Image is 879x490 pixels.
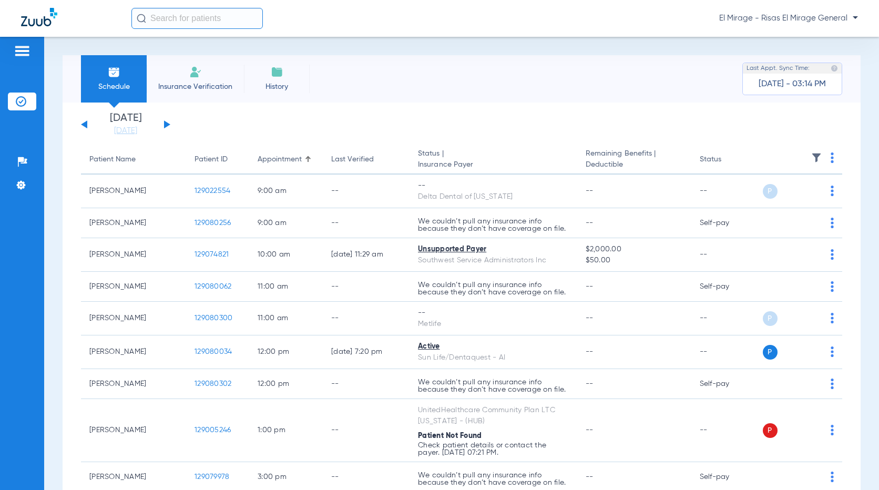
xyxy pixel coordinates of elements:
[691,335,762,369] td: --
[831,346,834,357] img: group-dot-blue.svg
[252,81,302,92] span: History
[586,348,594,355] span: --
[81,335,186,369] td: [PERSON_NAME]
[195,187,230,195] span: 129022554
[831,281,834,292] img: group-dot-blue.svg
[195,251,229,258] span: 129074821
[586,219,594,227] span: --
[586,380,594,387] span: --
[691,272,762,302] td: Self-pay
[418,472,569,486] p: We couldn’t pull any insurance info because they don’t have coverage on file.
[195,154,228,165] div: Patient ID
[831,65,838,72] img: last sync help info
[249,208,323,238] td: 9:00 AM
[81,238,186,272] td: [PERSON_NAME]
[418,191,569,202] div: Delta Dental of [US_STATE]
[323,335,410,369] td: [DATE] 7:20 PM
[418,159,569,170] span: Insurance Payer
[323,399,410,462] td: --
[586,473,594,481] span: --
[249,175,323,208] td: 9:00 AM
[691,175,762,208] td: --
[747,63,810,74] span: Last Appt. Sync Time:
[418,341,569,352] div: Active
[586,255,683,266] span: $50.00
[131,8,263,29] input: Search for patients
[831,249,834,260] img: group-dot-blue.svg
[323,208,410,238] td: --
[418,308,569,319] div: --
[811,152,822,163] img: filter.svg
[586,283,594,290] span: --
[323,175,410,208] td: --
[586,187,594,195] span: --
[81,369,186,399] td: [PERSON_NAME]
[81,272,186,302] td: [PERSON_NAME]
[89,154,136,165] div: Patient Name
[323,302,410,335] td: --
[271,66,283,78] img: History
[410,145,577,175] th: Status |
[586,314,594,322] span: --
[323,272,410,302] td: --
[81,208,186,238] td: [PERSON_NAME]
[831,472,834,482] img: group-dot-blue.svg
[691,302,762,335] td: --
[195,426,231,434] span: 129005246
[831,425,834,435] img: group-dot-blue.svg
[763,311,778,326] span: P
[418,180,569,191] div: --
[691,145,762,175] th: Status
[323,238,410,272] td: [DATE] 11:29 AM
[195,380,231,387] span: 129080302
[323,369,410,399] td: --
[831,379,834,389] img: group-dot-blue.svg
[831,313,834,323] img: group-dot-blue.svg
[418,379,569,393] p: We couldn’t pull any insurance info because they don’t have coverage on file.
[418,244,569,255] div: Unsupported Payer
[577,145,691,175] th: Remaining Benefits |
[418,432,482,440] span: Patient Not Found
[418,255,569,266] div: Southwest Service Administrators Inc
[89,81,139,92] span: Schedule
[586,244,683,255] span: $2,000.00
[249,369,323,399] td: 12:00 PM
[94,113,157,136] li: [DATE]
[691,399,762,462] td: --
[418,281,569,296] p: We couldn’t pull any insurance info because they don’t have coverage on file.
[108,66,120,78] img: Schedule
[331,154,401,165] div: Last Verified
[418,352,569,363] div: Sun Life/Dentaquest - AI
[418,442,569,456] p: Check patient details or contact the payer. [DATE] 07:21 PM.
[249,335,323,369] td: 12:00 PM
[831,218,834,228] img: group-dot-blue.svg
[195,348,232,355] span: 129080034
[195,314,232,322] span: 129080300
[195,283,231,290] span: 129080062
[249,399,323,462] td: 1:00 PM
[189,66,202,78] img: Manual Insurance Verification
[249,272,323,302] td: 11:00 AM
[831,152,834,163] img: group-dot-blue.svg
[14,45,30,57] img: hamburger-icon
[586,159,683,170] span: Deductible
[418,218,569,232] p: We couldn’t pull any insurance info because they don’t have coverage on file.
[763,184,778,199] span: P
[719,13,858,24] span: El Mirage - Risas El Mirage General
[691,208,762,238] td: Self-pay
[137,14,146,23] img: Search Icon
[249,302,323,335] td: 11:00 AM
[831,186,834,196] img: group-dot-blue.svg
[195,219,231,227] span: 129080256
[89,154,178,165] div: Patient Name
[81,302,186,335] td: [PERSON_NAME]
[249,238,323,272] td: 10:00 AM
[691,238,762,272] td: --
[418,319,569,330] div: Metlife
[586,426,594,434] span: --
[763,423,778,438] span: P
[418,405,569,427] div: UnitedHealthcare Community Plan LTC [US_STATE] - (HUB)
[21,8,57,26] img: Zuub Logo
[195,473,229,481] span: 129079978
[81,175,186,208] td: [PERSON_NAME]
